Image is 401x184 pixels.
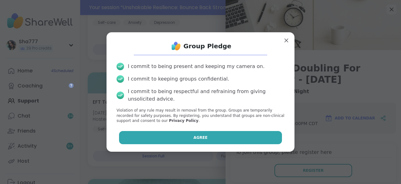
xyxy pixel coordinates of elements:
[119,131,282,144] button: Agree
[184,42,232,50] h1: Group Pledge
[170,40,182,52] img: ShareWell Logo
[128,63,264,70] div: I commit to being present and keeping my camera on.
[69,83,74,88] iframe: Spotlight
[117,108,284,124] p: Violation of any rule may result in removal from the group. Groups are temporarily recorded for s...
[194,135,208,140] span: Agree
[128,88,284,103] div: I commit to being respectful and refraining from giving unsolicited advice.
[169,118,198,123] a: Privacy Policy
[128,75,229,83] div: I commit to keeping groups confidential.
